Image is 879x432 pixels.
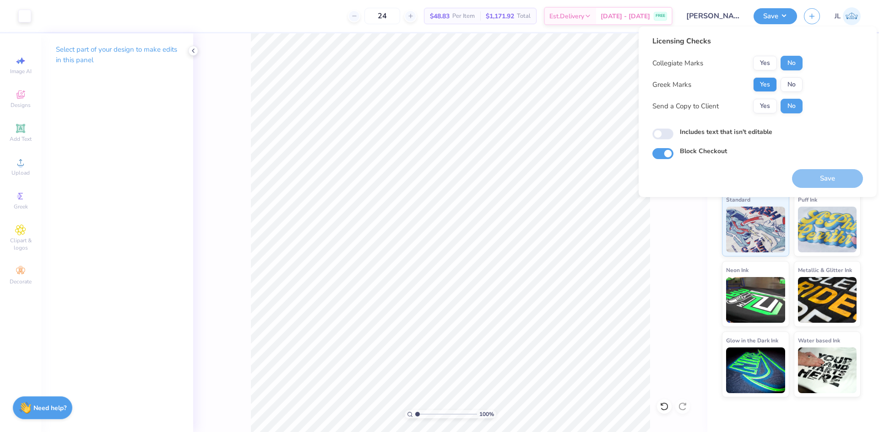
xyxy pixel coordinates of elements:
span: Neon Ink [726,265,749,275]
img: Water based Ink [798,347,857,393]
img: Puff Ink [798,207,857,252]
span: Clipart & logos [5,237,37,251]
button: Yes [753,56,777,70]
span: $48.83 [430,11,450,21]
span: Glow in the Dark Ink [726,336,778,345]
p: Select part of your design to make edits in this panel [56,44,179,65]
div: Collegiate Marks [652,58,703,69]
button: Save [754,8,797,24]
span: Designs [11,101,31,109]
span: JL [835,11,841,21]
a: JL [835,7,861,25]
input: – – [364,8,400,24]
label: Includes text that isn't editable [680,127,772,137]
span: Est. Delivery [549,11,584,21]
button: Yes [753,99,777,113]
span: [DATE] - [DATE] [601,11,650,21]
span: Water based Ink [798,336,840,345]
span: $1,171.92 [486,11,514,21]
img: Metallic & Glitter Ink [798,277,857,323]
div: Greek Marks [652,80,691,90]
button: No [781,99,803,113]
span: Standard [726,195,750,204]
span: Metallic & Glitter Ink [798,265,852,275]
span: Image AI [10,68,32,75]
span: Upload [11,169,30,176]
img: Neon Ink [726,277,785,323]
label: Block Checkout [680,146,727,156]
img: Jairo Laqui [843,7,861,25]
button: No [781,77,803,92]
span: Total [517,11,531,21]
span: FREE [656,13,665,19]
span: Per Item [452,11,475,21]
img: Glow in the Dark Ink [726,347,785,393]
strong: Need help? [33,404,66,412]
span: Greek [14,203,28,210]
button: No [781,56,803,70]
input: Untitled Design [679,7,747,25]
div: Licensing Checks [652,36,803,47]
span: Puff Ink [798,195,817,204]
img: Standard [726,207,785,252]
span: Decorate [10,278,32,285]
div: Send a Copy to Client [652,101,719,112]
span: 100 % [479,410,494,418]
span: Add Text [10,135,32,143]
button: Yes [753,77,777,92]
